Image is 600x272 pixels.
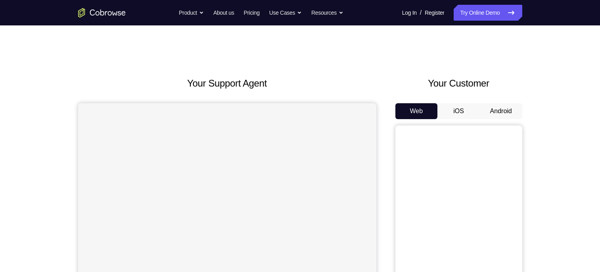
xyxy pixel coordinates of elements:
span: / [420,8,422,17]
h2: Your Support Agent [78,76,376,91]
button: Web [395,103,438,119]
a: Register [425,5,444,21]
a: Pricing [243,5,259,21]
a: About us [213,5,234,21]
button: Resources [311,5,343,21]
button: Product [179,5,204,21]
a: Try Online Demo [454,5,522,21]
button: Android [480,103,522,119]
button: iOS [437,103,480,119]
button: Use Cases [269,5,302,21]
h2: Your Customer [395,76,522,91]
a: Log In [402,5,417,21]
a: Go to the home page [78,8,126,17]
